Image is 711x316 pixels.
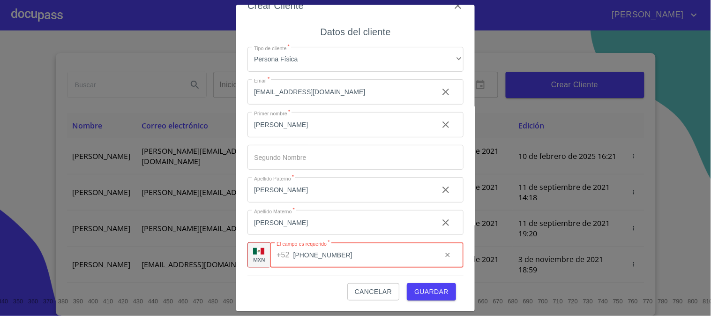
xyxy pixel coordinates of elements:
[355,286,392,298] span: Cancelar
[253,248,264,255] img: R93DlvwvvjP9fbrDwZeCRYBHk45OWMq+AAOlFVsxT89f82nwPLnD58IP7+ANJEaWYhP0Tx8kkA0WlQMPQsAAgwAOmBj20AXj6...
[434,81,457,103] button: clear input
[414,286,449,298] span: Guardar
[434,211,457,234] button: clear input
[407,283,456,301] button: Guardar
[277,249,290,261] p: +52
[320,24,390,39] h6: Datos del cliente
[247,47,464,72] div: Persona Física
[434,113,457,136] button: clear input
[253,256,265,263] p: MXN
[438,246,457,264] button: clear input
[347,283,399,301] button: Cancelar
[434,179,457,201] button: clear input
